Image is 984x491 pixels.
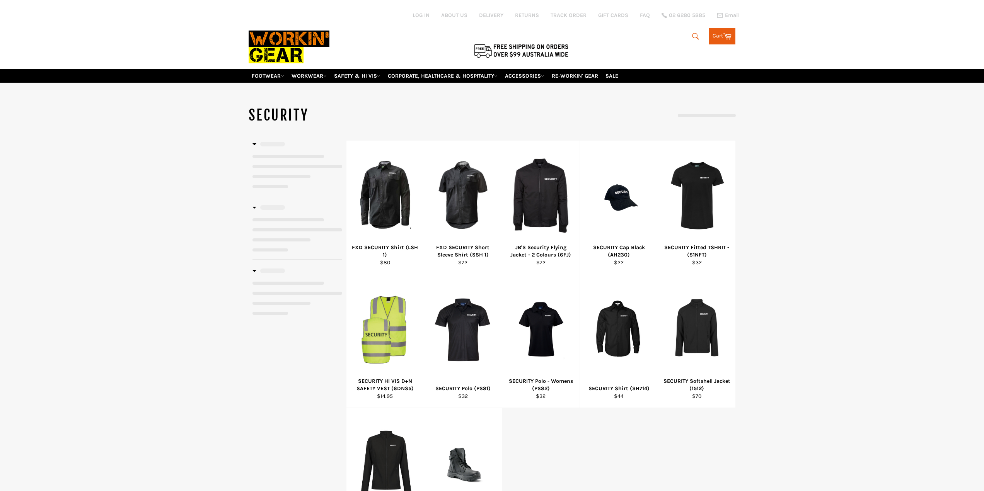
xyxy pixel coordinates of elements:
a: SECURITY Cap Black (AH230) - Workin' Gear SECURITY Cap Black (AH230) $22 [580,141,658,274]
a: SECURITY Polo - Womens (PS82) - Workin' Gear SECURITY Polo - Womens (PS82) $32 [502,274,580,408]
img: SECURITY HI VIS D+N SAFETY VEST (6DNS5) - Workin' Gear [356,290,414,369]
a: RETURNS [515,12,539,19]
a: FOOTWEAR [249,69,287,83]
a: TRACK ORDER [551,12,587,19]
a: WORKWEAR [288,69,330,83]
a: SECURITY Softshell Jacket (1512) - Workin' Gear SECURITY Softshell Jacket (1512) $70 [658,274,736,408]
a: GIFT CARDS [598,12,628,19]
a: SECURITY HI VIS D+N SAFETY VEST (6DNS5) - Workin' Gear SECURITY HI VIS D+N SAFETY VEST (6DNS5) $1... [346,274,424,408]
a: SECURITY Fitted TSHRIT - (S1NFT) - Workin' Gear SECURITY Fitted TSHRIT - (S1NFT) $32 [658,141,736,274]
h1: SECURITY [249,106,492,125]
span: Email [725,13,740,18]
div: SECURITY HI VIS D+N SAFETY VEST (6DNS5) [351,377,419,392]
img: Workin Gear leaders in Workwear, Safety Boots, PPE, Uniforms. Australia's No.1 in Workwear [249,25,329,69]
a: SECURITY Polo (PS81) - Workin' Gear SECURITY Polo (PS81) $32 [424,274,502,408]
a: RE-WORKIN' GEAR [549,69,601,83]
div: $22 [585,259,653,266]
a: ABOUT US [441,12,467,19]
a: DELIVERY [479,12,503,19]
div: SECURITY Shirt (SH714) [585,385,653,392]
img: SECURITY Softshell Jacket (1512) - Workin' Gear [668,295,726,364]
a: ACCESSORIES [502,69,547,83]
img: SECURITY Fitted TSHRIT - (S1NFT) - Workin' Gear [668,159,726,233]
div: SECURITY Polo - Womens (PS82) [507,377,575,392]
a: Cart [709,28,735,44]
a: SECURITY Shirt (SH714) - Workin' Gear SECURITY Shirt (SH714) $44 [580,274,658,408]
a: SALE [602,69,621,83]
span: 02 6280 5885 [669,13,705,18]
img: STEEL BLUE Enforcer Soft Toe Zip Sided Boot - Non Safety (320250) - Workin' Gear [434,438,492,488]
a: Log in [413,12,430,19]
div: $14.95 [351,392,419,400]
div: FXD SECURITY Short Sleeve Shirt (SSH 1) [429,244,497,259]
div: SECURITY Softshell Jacket (1512) [663,377,731,392]
img: Flat $9.95 shipping Australia wide [473,42,570,59]
a: Email [717,12,740,19]
a: JB'S Security Flying Jacket - Workin Gear JB'S Security Flying Jacket - 2 Colours (6FJ) $72 [502,141,580,274]
a: FXD SECURITY Shirt (LSH 1) - Workin' Gear FXD SECURITY Shirt (LSH 1) $80 [346,141,424,274]
a: SAFETY & HI VIS [331,69,384,83]
a: FAQ [640,12,650,19]
a: FXD SECURITY Short Sleeve Shirt (SSH 1) - Workin' Gear FXD SECURITY Short Sleeve Shirt (SSH 1) $72 [424,141,502,274]
div: SECURITY Polo (PS81) [429,385,497,392]
img: FXD SECURITY Shirt (LSH 1) - Workin' Gear [356,158,414,233]
div: $32 [429,392,497,400]
img: FXD SECURITY Short Sleeve Shirt (SSH 1) - Workin' Gear [434,157,492,234]
div: $70 [663,392,731,400]
img: JB'S Security Flying Jacket - Workin Gear [512,152,570,239]
div: $72 [507,259,575,266]
div: $80 [351,259,419,266]
div: $32 [507,392,575,400]
div: SECURITY Fitted TSHRIT - (S1NFT) [663,244,731,259]
img: SECURITY Shirt (SH714) - Workin' Gear [590,296,648,363]
a: 02 6280 5885 [662,13,705,18]
div: SECURITY Cap Black (AH230) [585,244,653,259]
img: SECURITY Polo (PS81) - Workin' Gear [434,294,492,364]
img: SECURITY Cap Black (AH230) - Workin' Gear [590,174,648,217]
div: JB'S Security Flying Jacket - 2 Colours (6FJ) [507,244,575,259]
img: SECURITY Polo - Womens (PS82) - Workin' Gear [512,294,570,364]
div: FXD SECURITY Shirt (LSH 1) [351,244,419,259]
div: $44 [585,392,653,400]
a: CORPORATE, HEALTHCARE & HOSPITALITY [385,69,501,83]
div: $72 [429,259,497,266]
div: $32 [663,259,731,266]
